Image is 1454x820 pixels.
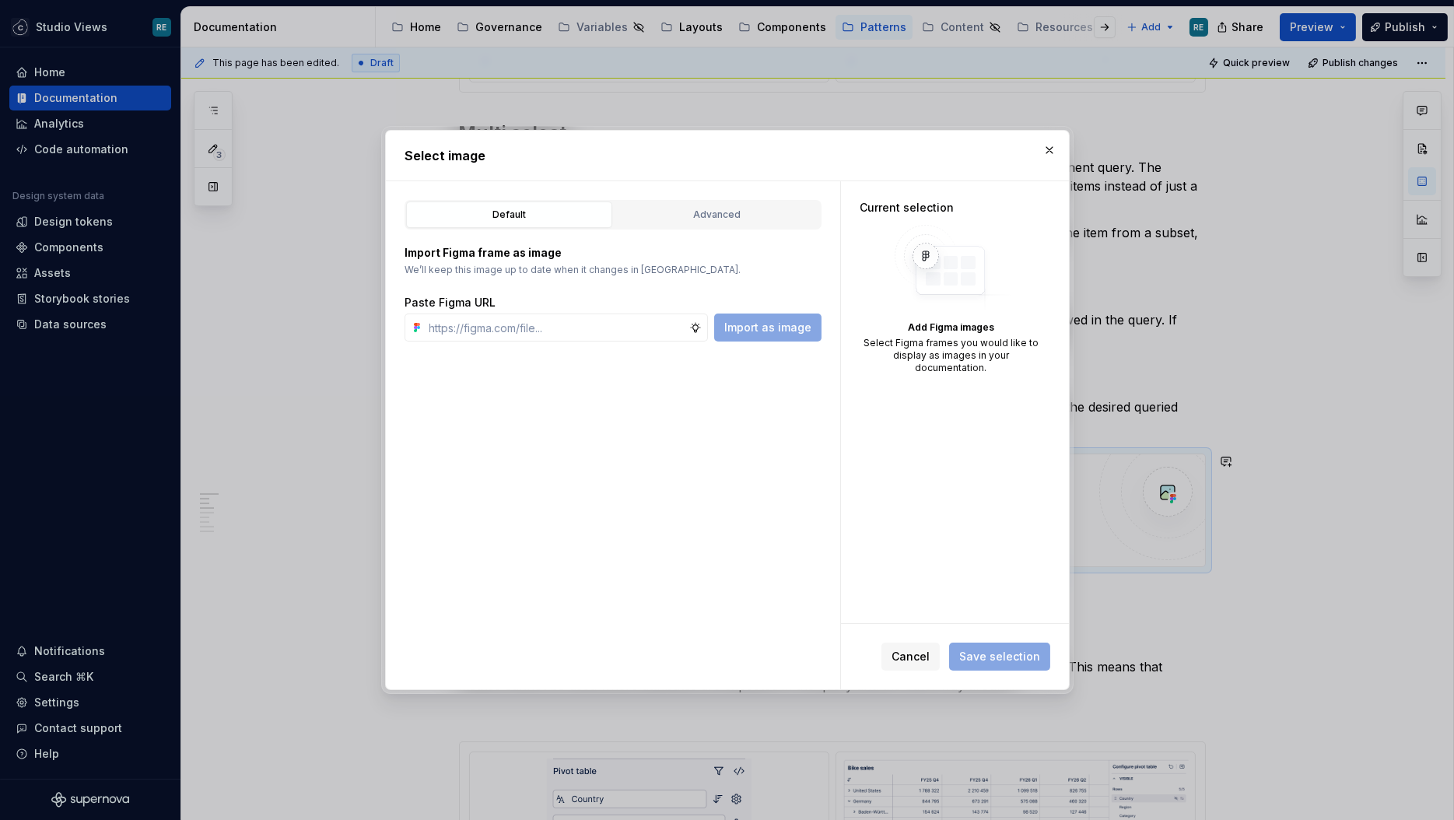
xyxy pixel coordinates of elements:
[405,245,822,261] p: Import Figma frame as image
[860,200,1042,216] div: Current selection
[405,295,496,310] label: Paste Figma URL
[860,321,1042,334] div: Add Figma images
[860,337,1042,374] div: Select Figma frames you would like to display as images in your documentation.
[619,207,815,223] div: Advanced
[881,643,940,671] button: Cancel
[405,264,822,276] p: We’ll keep this image up to date when it changes in [GEOGRAPHIC_DATA].
[892,649,930,664] span: Cancel
[405,146,1050,165] h2: Select image
[423,314,689,342] input: https://figma.com/file...
[412,207,607,223] div: Default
